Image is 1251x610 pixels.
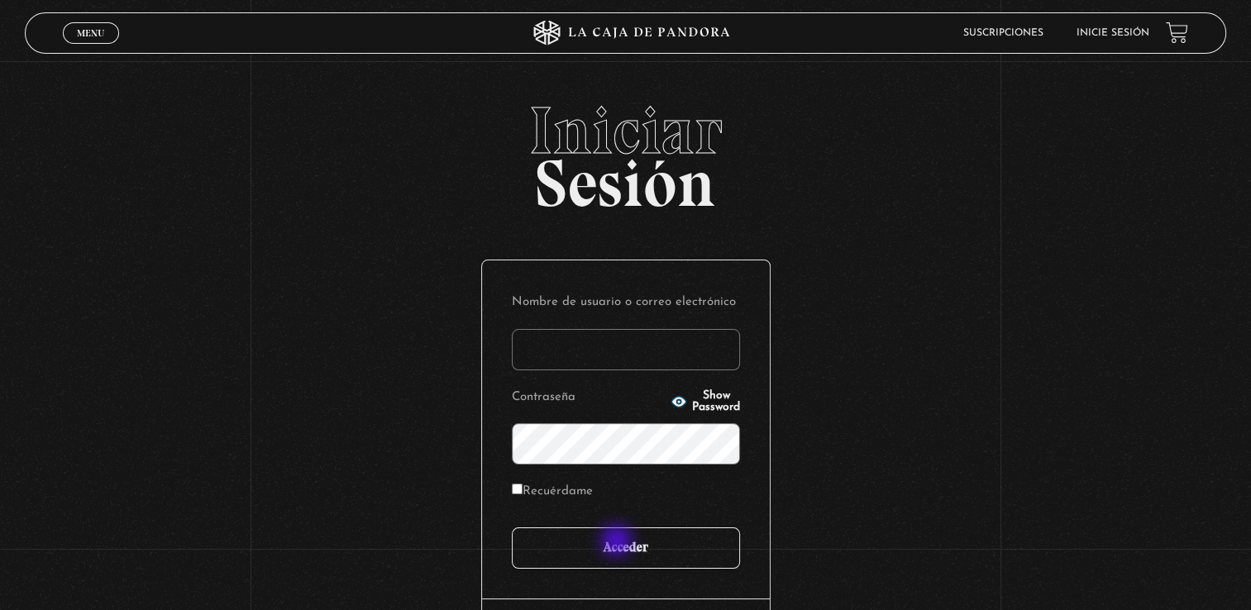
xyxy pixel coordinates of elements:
[512,479,593,505] label: Recuérdame
[692,390,740,413] span: Show Password
[963,28,1043,38] a: Suscripciones
[512,484,523,494] input: Recuérdame
[77,28,104,38] span: Menu
[671,390,740,413] button: Show Password
[25,98,1226,203] h2: Sesión
[512,290,740,316] label: Nombre de usuario o correo electrónico
[512,527,740,569] input: Acceder
[1166,21,1188,44] a: View your shopping cart
[25,98,1226,164] span: Iniciar
[512,385,666,411] label: Contraseña
[71,42,110,54] span: Cerrar
[1077,28,1149,38] a: Inicie sesión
